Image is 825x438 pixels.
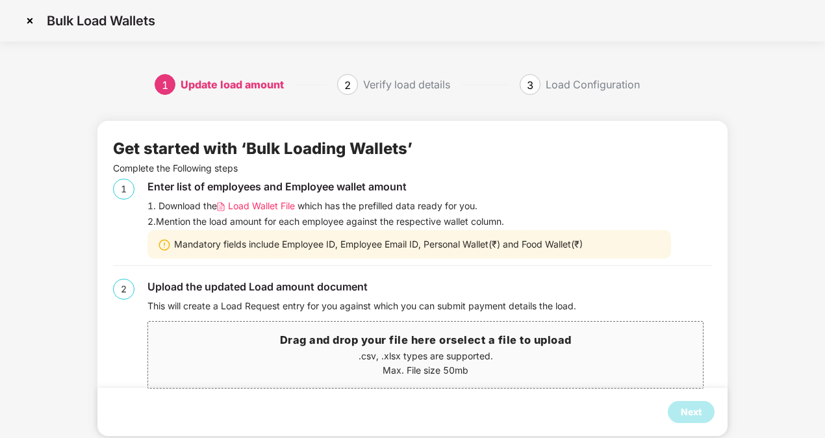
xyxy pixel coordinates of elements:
[113,136,412,161] div: Get started with ‘Bulk Loading Wallets’
[148,332,703,349] h3: Drag and drop your file here or
[47,13,155,29] p: Bulk Load Wallets
[363,74,450,95] div: Verify load details
[147,299,712,313] div: This will create a Load Request entry for you against which you can submit payment details the load.
[147,214,712,229] div: 2. Mention the load amount for each employee against the respective wallet column.
[147,230,671,259] div: Mandatory fields include Employee ID, Employee Email ID, Personal Wallet(₹) and Food Wallet(₹)
[217,202,225,212] img: svg+xml;base64,PHN2ZyB4bWxucz0iaHR0cDovL3d3dy53My5vcmcvMjAwMC9zdmciIHdpZHRoPSIxMi4wNTMiIGhlaWdodD...
[147,199,712,213] div: 1. Download the which has the prefilled data ready for you.
[228,199,295,213] span: Load Wallet File
[527,79,533,92] span: 3
[148,349,703,363] p: .csv, .xlsx types are supported.
[113,279,134,300] div: 2
[546,74,640,95] div: Load Configuration
[158,238,171,251] img: svg+xml;base64,PHN2ZyBpZD0iV2FybmluZ18tXzIweDIwIiBkYXRhLW5hbWU9Ildhcm5pbmcgLSAyMHgyMCIgeG1sbnM9Im...
[147,179,712,195] div: Enter list of employees and Employee wallet amount
[162,79,168,92] span: 1
[451,333,572,346] span: select a file to upload
[147,279,712,295] div: Upload the updated Load amount document
[148,363,703,378] p: Max. File size 50mb
[113,179,134,200] div: 1
[113,161,712,175] p: Complete the Following steps
[19,10,40,31] img: svg+xml;base64,PHN2ZyBpZD0iQ3Jvc3MtMzJ4MzIiIHhtbG5zPSJodHRwOi8vd3d3LnczLm9yZy8yMDAwL3N2ZyIgd2lkdG...
[344,79,351,92] span: 2
[181,74,284,95] div: Update load amount
[681,405,702,419] div: Next
[148,322,703,388] span: Drag and drop your file here orselect a file to upload.csv, .xlsx types are supported.Max. File s...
